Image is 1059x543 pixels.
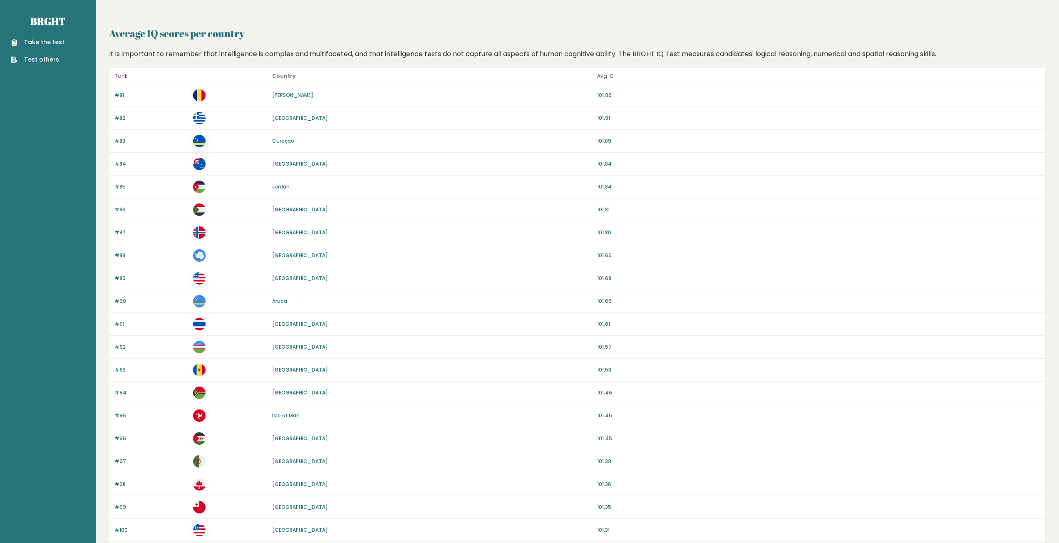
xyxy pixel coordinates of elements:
p: 101.80 [597,229,1040,236]
a: [GEOGRAPHIC_DATA] [272,343,328,350]
a: [GEOGRAPHIC_DATA] [272,252,328,259]
a: [GEOGRAPHIC_DATA] [272,320,328,327]
img: cw.svg [193,135,206,147]
a: Test others [11,55,64,64]
a: [GEOGRAPHIC_DATA] [272,503,328,511]
a: [GEOGRAPHIC_DATA] [272,458,328,465]
a: [PERSON_NAME] [272,92,313,99]
img: eh.svg [193,432,206,445]
p: Avg IQ [597,71,1040,81]
a: [GEOGRAPHIC_DATA] [272,114,328,121]
p: #93 [114,366,188,374]
a: [GEOGRAPHIC_DATA] [272,435,328,442]
img: gi.svg [193,478,206,491]
p: #92 [114,343,188,351]
div: It is important to remember that intelligence is complex and multifaceted, and that intelligence ... [106,49,1049,59]
p: #100 [114,526,188,534]
p: Rank [114,71,188,81]
p: #91 [114,320,188,328]
img: th.svg [193,318,206,330]
img: md.svg [193,364,206,376]
p: #83 [114,137,188,145]
a: [GEOGRAPHIC_DATA] [272,389,328,396]
a: Take the test [11,38,64,47]
p: 101.45 [597,412,1040,419]
p: 101.53 [597,366,1040,374]
p: #84 [114,160,188,168]
p: #97 [114,458,188,465]
img: jo.svg [193,181,206,193]
p: 101.89 [597,137,1040,145]
a: Curaçao [272,137,294,144]
a: [GEOGRAPHIC_DATA] [272,275,328,282]
img: uz.svg [193,341,206,353]
img: my.svg [193,524,206,536]
p: 101.96 [597,92,1040,99]
img: us.svg [193,272,206,285]
p: 101.36 [597,481,1040,488]
img: ck.svg [193,158,206,170]
p: #82 [114,114,188,122]
img: aw.svg [193,295,206,307]
p: 101.84 [597,183,1040,191]
a: [GEOGRAPHIC_DATA] [272,481,328,488]
img: vu.svg [193,387,206,399]
p: #88 [114,252,188,259]
p: 101.61 [597,320,1040,328]
p: #98 [114,481,188,488]
a: [GEOGRAPHIC_DATA] [272,206,328,213]
a: [GEOGRAPHIC_DATA] [272,366,328,373]
p: #89 [114,275,188,282]
p: #94 [114,389,188,397]
img: sd.svg [193,203,206,216]
p: 101.35 [597,503,1040,511]
img: td.svg [193,89,206,102]
p: 101.81 [597,206,1040,213]
img: gr.svg [193,112,206,124]
p: #81 [114,92,188,99]
a: [GEOGRAPHIC_DATA] [272,229,328,236]
p: 101.31 [597,526,1040,534]
p: 101.69 [597,252,1040,259]
a: [GEOGRAPHIC_DATA] [272,526,328,533]
p: 101.57 [597,343,1040,351]
p: #95 [114,412,188,419]
p: #99 [114,503,188,511]
p: 101.45 [597,435,1040,442]
p: 101.46 [597,389,1040,397]
a: Brght [30,15,65,28]
p: 101.91 [597,114,1040,122]
p: 101.68 [597,275,1040,282]
img: bv.svg [193,226,206,239]
p: #86 [114,206,188,213]
p: #85 [114,183,188,191]
p: 101.84 [597,160,1040,168]
p: #96 [114,435,188,442]
b: Country [272,72,296,79]
a: Isle of Man [272,412,300,419]
h2: Average IQ scores per country [109,26,1046,41]
a: [GEOGRAPHIC_DATA] [272,160,328,167]
img: dz.svg [193,455,206,468]
a: Aruba [272,298,287,305]
p: #87 [114,229,188,236]
img: aq.svg [193,249,206,262]
a: Jordan [272,183,290,190]
p: 101.39 [597,458,1040,465]
p: #90 [114,298,188,305]
p: 101.66 [597,298,1040,305]
img: im.svg [193,409,206,422]
img: to.svg [193,501,206,513]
